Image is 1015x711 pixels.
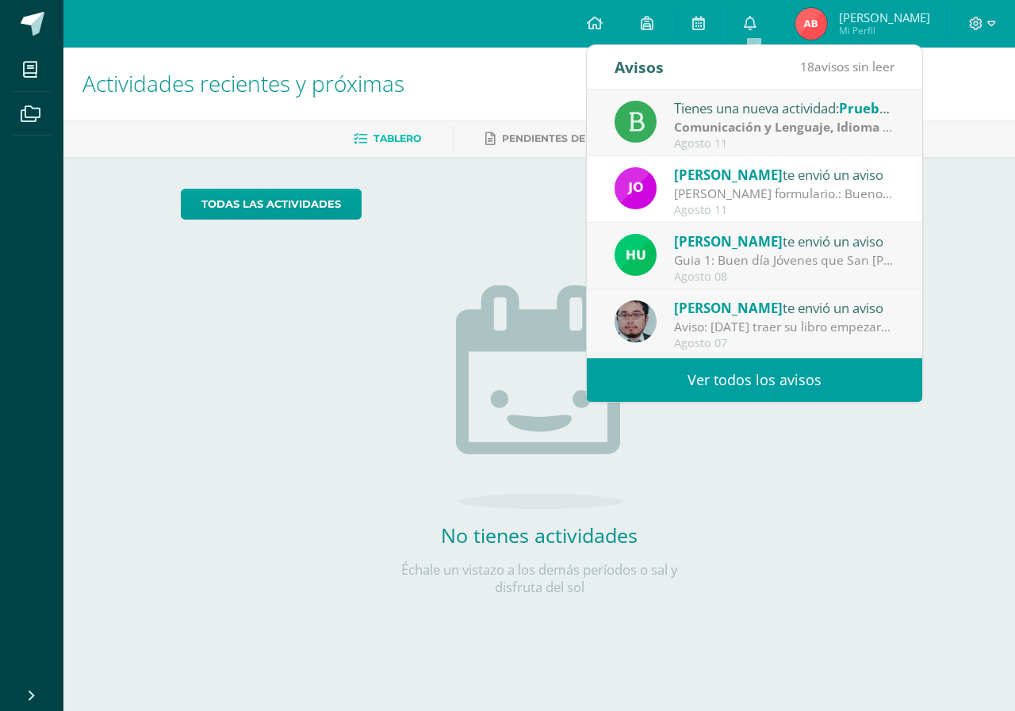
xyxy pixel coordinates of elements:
div: Agosto 07 [674,337,894,350]
span: avisos sin leer [800,58,894,75]
span: Tablero [373,132,421,144]
div: Avisos [615,45,664,89]
div: Guia 1: Buen día Jóvenes que San Juan Bosco Y María Auxiliadora les Bendigan. Por medio del prese... [674,251,894,269]
span: Pendientes de entrega [502,132,638,144]
p: Échale un vistazo a los demás períodos o sal y disfruta del sol [381,561,698,596]
a: Ver todos los avisos [587,358,922,402]
div: te envió un aviso [674,164,894,185]
span: Prueba de logro [839,99,944,117]
img: 5fac68162d5e1b6fbd390a6ac50e103d.png [615,300,657,342]
div: Aviso: Mañana traer su libro empezaremos tema nuevo, regla y rapidografo [674,318,894,336]
span: [PERSON_NAME] [674,232,783,250]
div: Agosto 11 [674,204,894,217]
span: Mi Perfil [839,24,930,37]
img: 4d02aca4b8736f3aa5feb8509ec4d0d3.png [795,8,827,40]
span: Actividades recientes y próximas [82,68,404,98]
span: 18 [800,58,814,75]
h2: No tienes actividades [381,522,698,549]
div: te envió un aviso [674,231,894,251]
span: [PERSON_NAME] [674,166,783,184]
span: [PERSON_NAME] [674,299,783,317]
span: [PERSON_NAME] [839,10,930,25]
div: | Prueba de Logro [674,118,894,136]
div: te envió un aviso [674,297,894,318]
div: Agosto 08 [674,270,894,284]
img: fd23069c3bd5c8dde97a66a86ce78287.png [615,234,657,276]
div: Llenar formulario.: Buenos días jóvenes les comparto el siguiente link para que puedan llenar el ... [674,185,894,203]
div: Agosto 11 [674,137,894,151]
a: Tablero [354,126,421,151]
img: 6614adf7432e56e5c9e182f11abb21f1.png [615,167,657,209]
strong: Comunicación y Lenguaje, Idioma Español [674,118,931,136]
img: no_activities.png [456,285,622,509]
div: Tienes una nueva actividad: [674,97,894,118]
a: Pendientes de entrega [485,126,638,151]
a: todas las Actividades [181,189,362,220]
